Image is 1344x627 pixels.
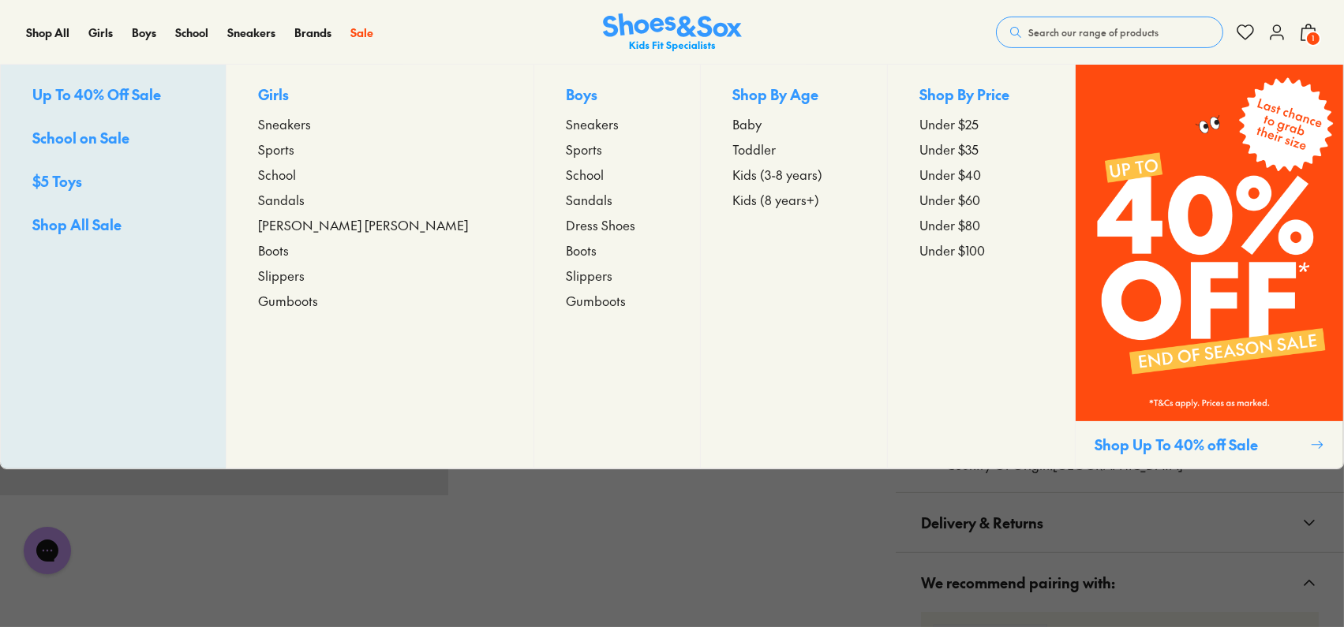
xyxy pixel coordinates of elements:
a: Brands [294,24,331,41]
a: Boys [132,24,156,41]
span: Brands [294,24,331,40]
a: Boots [566,241,668,259]
span: Boys [132,24,156,40]
span: Sports [258,140,294,159]
a: Sports [566,140,668,159]
span: Under $25 [919,114,979,133]
a: Shop All [26,24,69,41]
a: School on Sale [32,127,194,151]
button: 1 [1299,15,1318,50]
span: Sale [350,24,373,40]
p: Shop Up To 40% off Sale [1095,434,1304,455]
span: Dress Shoes [566,215,635,234]
span: Under $60 [919,190,980,209]
a: Kids (8 years+) [732,190,855,209]
span: Sports [566,140,602,159]
span: Sneakers [566,114,619,133]
a: School [175,24,208,41]
span: Sandals [566,190,612,209]
span: [PERSON_NAME] [PERSON_NAME] [258,215,468,234]
span: Slippers [258,266,305,285]
span: Search our range of products [1028,25,1159,39]
span: School [566,165,604,184]
span: School on Sale [32,128,129,147]
span: Kids (8 years+) [732,190,819,209]
span: Under $80 [919,215,980,234]
a: Shop All Sale [32,214,194,238]
span: Kids (3-8 years) [732,165,822,184]
span: Shop All Sale [32,215,122,234]
button: We recommend pairing with: [896,553,1344,612]
span: Sneakers [227,24,275,40]
span: Under $100 [919,241,985,259]
a: Under $35 [919,140,1043,159]
a: Under $25 [919,114,1043,133]
span: School [258,165,296,184]
a: Girls [88,24,113,41]
p: Shop By Price [919,84,1043,108]
a: School [258,165,501,184]
span: Baby [732,114,762,133]
p: Girls [258,84,501,108]
button: Delivery & Returns [896,493,1344,552]
span: Sneakers [258,114,311,133]
a: Sneakers [566,114,668,133]
p: Shop By Age [732,84,855,108]
span: Boots [258,241,289,259]
span: Under $35 [919,140,979,159]
a: Sale [350,24,373,41]
span: School [175,24,208,40]
span: Boots [566,241,597,259]
span: Under $40 [919,165,981,184]
a: Gumboots [566,291,668,310]
a: Shop Up To 40% off Sale [1075,65,1343,468]
span: Girls [88,24,113,40]
span: $5 Toys [32,171,82,191]
img: SNS_WEBASSETS_GRID_1080x1440_3.png [1076,65,1343,421]
span: Slippers [566,266,612,285]
a: Under $60 [919,190,1043,209]
a: Shoes & Sox [603,13,742,52]
a: Slippers [566,266,668,285]
a: Sports [258,140,501,159]
button: Search our range of products [996,17,1223,48]
span: Shop All [26,24,69,40]
a: [PERSON_NAME] [PERSON_NAME] [258,215,501,234]
p: Boys [566,84,668,108]
a: School [566,165,668,184]
a: Kids (3-8 years) [732,165,855,184]
span: Gumboots [566,291,626,310]
span: 1 [1305,31,1321,47]
a: Under $100 [919,241,1043,259]
span: Up To 40% Off Sale [32,84,161,104]
a: Toddler [732,140,855,159]
a: Sandals [258,190,501,209]
a: Sneakers [258,114,501,133]
iframe: Gorgias live chat messenger [16,521,79,580]
a: Boots [258,241,501,259]
a: Sandals [566,190,668,209]
span: We recommend pairing with: [921,559,1115,606]
a: Under $80 [919,215,1043,234]
span: Country Of Origin: [946,456,1053,473]
a: Baby [732,114,855,133]
span: Gumboots [258,291,318,310]
a: $5 Toys [32,170,194,195]
img: SNS_Logo_Responsive.svg [603,13,742,52]
span: Delivery & Returns [921,499,1043,546]
a: Under $40 [919,165,1043,184]
a: Dress Shoes [566,215,668,234]
a: Slippers [258,266,501,285]
a: Gumboots [258,291,501,310]
a: Sneakers [227,24,275,41]
a: Up To 40% Off Sale [32,84,194,108]
span: Sandals [258,190,305,209]
span: Toddler [732,140,776,159]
